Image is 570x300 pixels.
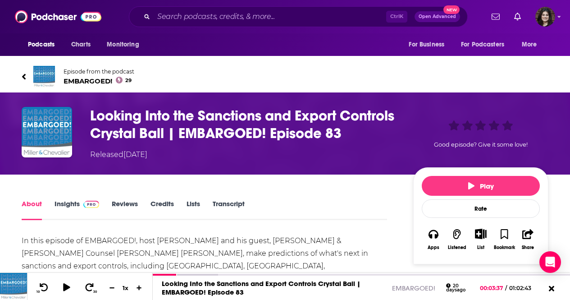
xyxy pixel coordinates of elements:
[522,245,534,250] div: Share
[392,284,435,292] a: EMBARGOED!
[494,245,515,250] div: Bookmark
[402,36,456,53] button: open menu
[129,6,468,27] div: Search podcasts, credits, & more...
[71,38,91,51] span: Charts
[93,290,97,294] span: 30
[107,38,139,51] span: Monitoring
[90,107,399,142] h1: Looking Into the Sanctions and Export Controls Crystal Ball | EMBARGOED! Episode 83
[448,245,466,250] div: Listened
[409,38,444,51] span: For Business
[522,38,537,51] span: More
[162,279,360,296] a: Looking Into the Sanctions and Export Controls Crystal Ball | EMBARGOED! Episode 83
[428,245,439,250] div: Apps
[455,36,517,53] button: open menu
[415,11,460,22] button: Open AdvancedNew
[15,8,101,25] img: Podchaser - Follow, Share and Rate Podcasts
[516,223,540,256] button: Share
[422,176,540,196] button: Play
[515,36,548,53] button: open menu
[471,229,490,239] button: Show More Button
[461,38,504,51] span: For Podcasters
[55,199,99,220] a: InsightsPodchaser Pro
[83,201,99,208] img: Podchaser Pro
[33,66,55,88] img: EMBARGOED!
[511,9,524,24] a: Show notifications dropdown
[492,223,516,256] button: Bookmark
[419,14,456,19] span: Open Advanced
[22,199,42,220] a: About
[434,272,528,294] a: Get this podcast via API
[36,290,40,294] span: 10
[422,223,445,256] button: Apps
[434,141,528,148] span: Good episode? Give it some love!
[505,285,507,291] span: /
[118,284,133,291] div: 1 x
[443,5,460,14] span: New
[535,7,555,27] button: Show profile menu
[65,36,96,53] a: Charts
[125,78,132,83] span: 29
[22,36,66,53] button: open menu
[90,149,147,160] div: Released [DATE]
[539,251,561,273] div: Open Intercom Messenger
[35,282,52,294] button: 10
[507,285,540,291] span: 01:02:43
[535,7,555,27] span: Logged in as amandavpr
[64,68,134,75] span: Episode from the podcast
[100,36,150,53] button: open menu
[22,107,72,157] img: Looking Into the Sanctions and Export Controls Crystal Ball | EMBARGOED! Episode 83
[445,223,469,256] button: Listened
[480,285,505,291] span: 00:03:37
[22,66,285,88] a: EMBARGOED!Episode from the podcastEMBARGOED!29
[28,38,55,51] span: Podcasts
[446,283,472,293] div: 20 days ago
[213,199,245,220] a: Transcript
[154,9,386,24] input: Search podcasts, credits, & more...
[112,199,138,220] a: Reviews
[469,223,492,256] div: Show More ButtonList
[422,199,540,218] div: Rate
[468,182,494,190] span: Play
[477,245,484,250] div: List
[64,77,134,85] span: EMBARGOED!
[150,199,174,220] a: Credits
[535,7,555,27] img: User Profile
[82,282,99,294] button: 30
[386,11,407,23] span: Ctrl K
[488,9,503,24] a: Show notifications dropdown
[187,199,200,220] a: Lists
